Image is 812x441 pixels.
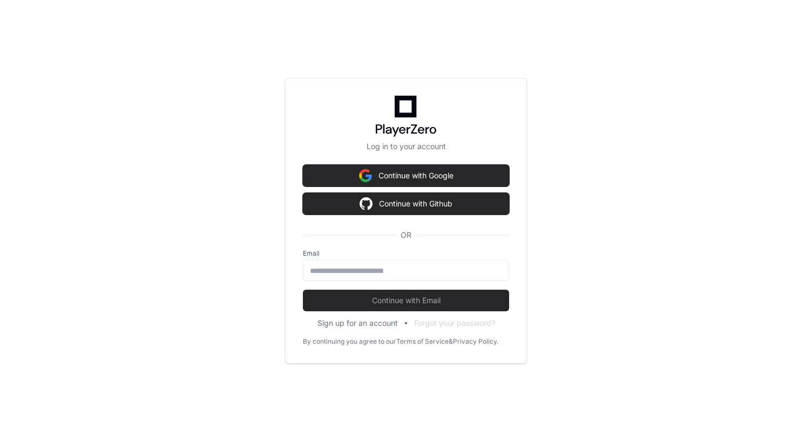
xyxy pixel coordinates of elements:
div: & [449,337,453,346]
div: By continuing you agree to our [303,337,396,346]
button: Continue with Email [303,290,509,311]
img: Sign in with google [359,165,372,186]
span: Continue with Email [303,295,509,306]
button: Forgot your password? [414,318,495,329]
button: Continue with Google [303,165,509,186]
label: Email [303,249,509,258]
img: Sign in with google [360,193,373,215]
p: Log in to your account [303,141,509,152]
span: OR [396,230,416,240]
button: Continue with Github [303,193,509,215]
a: Privacy Policy. [453,337,498,346]
a: Terms of Service [396,337,449,346]
button: Sign up for an account [317,318,398,329]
